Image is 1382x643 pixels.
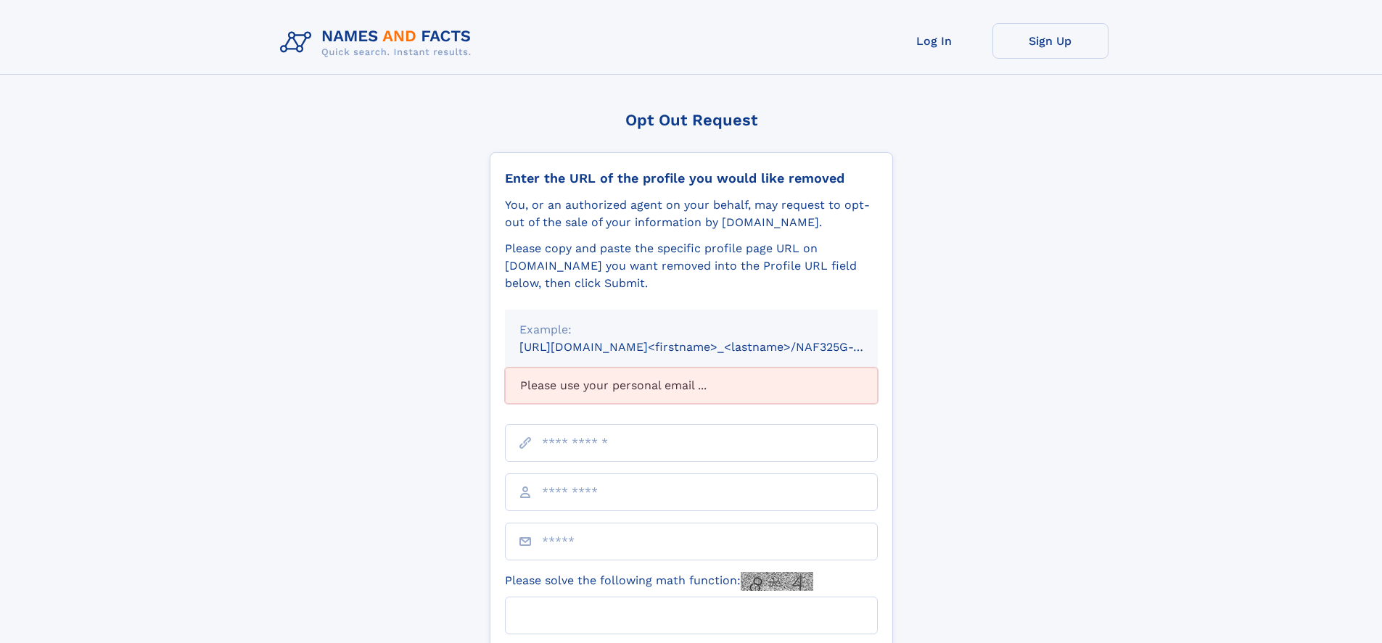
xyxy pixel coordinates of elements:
img: Logo Names and Facts [274,23,483,62]
div: Please copy and paste the specific profile page URL on [DOMAIN_NAME] you want removed into the Pr... [505,240,878,292]
div: Opt Out Request [490,111,893,129]
a: Log In [876,23,992,59]
div: Example: [519,321,863,339]
div: You, or an authorized agent on your behalf, may request to opt-out of the sale of your informatio... [505,196,878,231]
a: Sign Up [992,23,1109,59]
div: Enter the URL of the profile you would like removed [505,170,878,186]
label: Please solve the following math function: [505,572,813,591]
small: [URL][DOMAIN_NAME]<firstname>_<lastname>/NAF325G-xxxxxxxx [519,340,905,354]
div: Please use your personal email ... [505,368,878,404]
